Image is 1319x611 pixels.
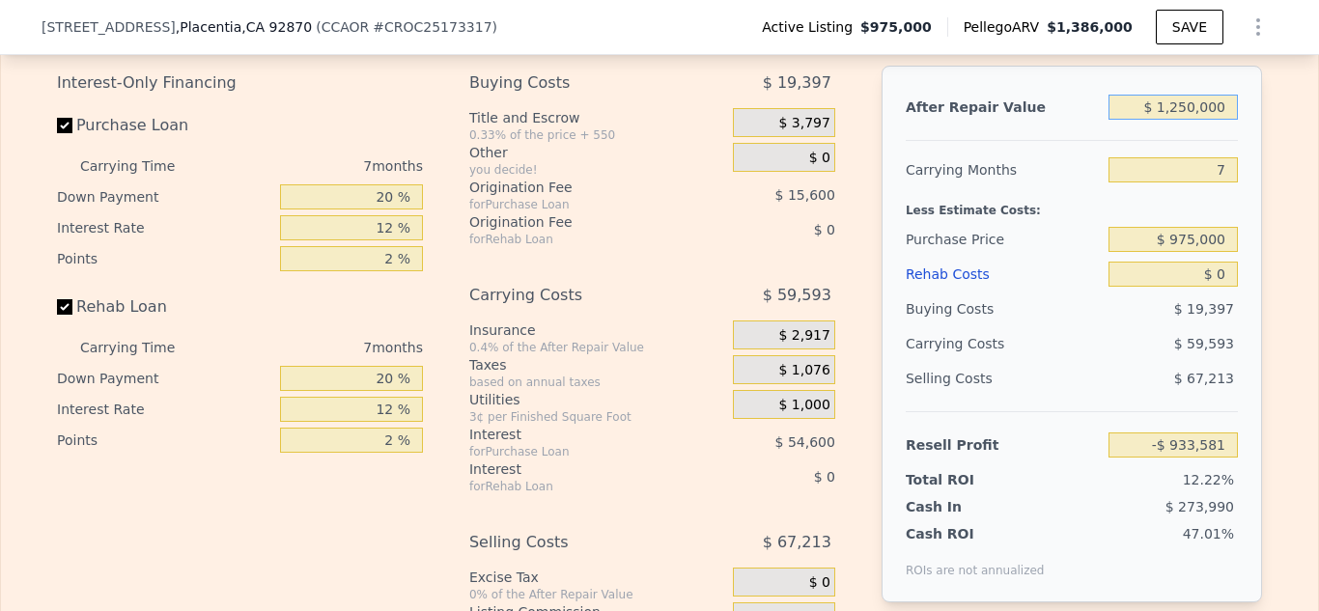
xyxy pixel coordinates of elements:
[762,17,860,37] span: Active Listing
[469,320,725,340] div: Insurance
[906,497,1026,516] div: Cash In
[57,425,272,456] div: Points
[469,525,685,560] div: Selling Costs
[775,434,835,450] span: $ 54,600
[213,332,423,363] div: 7 months
[1156,10,1223,44] button: SAVE
[57,290,272,324] label: Rehab Loan
[763,278,831,313] span: $ 59,593
[57,394,272,425] div: Interest Rate
[1183,472,1234,487] span: 12.22%
[213,151,423,181] div: 7 months
[906,257,1101,292] div: Rehab Costs
[906,543,1045,578] div: ROIs are not annualized
[469,143,725,162] div: Other
[775,187,835,203] span: $ 15,600
[57,118,72,133] input: Purchase Loan
[80,151,206,181] div: Carrying Time
[814,469,835,485] span: $ 0
[469,375,725,390] div: based on annual taxes
[1174,336,1234,351] span: $ 59,593
[906,187,1238,222] div: Less Estimate Costs:
[1174,371,1234,386] span: $ 67,213
[906,222,1101,257] div: Purchase Price
[469,197,685,212] div: for Purchase Loan
[57,363,272,394] div: Down Payment
[778,327,829,345] span: $ 2,917
[57,108,272,143] label: Purchase Loan
[778,362,829,379] span: $ 1,076
[1047,19,1133,35] span: $1,386,000
[763,66,831,100] span: $ 19,397
[1165,499,1234,514] span: $ 273,990
[316,17,497,37] div: ( )
[469,568,725,587] div: Excise Tax
[469,390,725,409] div: Utilities
[469,212,685,232] div: Origination Fee
[906,90,1101,125] div: After Repair Value
[1183,526,1234,542] span: 47.01%
[373,19,491,35] span: # CROC25173317
[906,428,1101,462] div: Resell Profit
[241,19,312,35] span: , CA 92870
[814,222,835,237] span: $ 0
[1239,8,1277,46] button: Show Options
[57,66,423,100] div: Interest-Only Financing
[57,243,272,274] div: Points
[469,479,685,494] div: for Rehab Loan
[469,459,685,479] div: Interest
[469,127,725,143] div: 0.33% of the price + 550
[57,299,72,315] input: Rehab Loan
[860,17,932,37] span: $975,000
[42,17,176,37] span: [STREET_ADDRESS]
[906,153,1101,187] div: Carrying Months
[964,17,1048,37] span: Pellego ARV
[469,425,685,444] div: Interest
[809,150,830,167] span: $ 0
[778,397,829,414] span: $ 1,000
[906,524,1045,543] div: Cash ROI
[57,181,272,212] div: Down Payment
[57,212,272,243] div: Interest Rate
[322,19,370,35] span: CCAOR
[778,115,829,132] span: $ 3,797
[469,178,685,197] div: Origination Fee
[469,66,685,100] div: Buying Costs
[906,470,1026,489] div: Total ROI
[1174,301,1234,317] span: $ 19,397
[469,444,685,459] div: for Purchase Loan
[469,355,725,375] div: Taxes
[809,574,830,592] span: $ 0
[906,326,1026,361] div: Carrying Costs
[80,332,206,363] div: Carrying Time
[469,108,725,127] div: Title and Escrow
[469,409,725,425] div: 3¢ per Finished Square Foot
[469,278,685,313] div: Carrying Costs
[469,340,725,355] div: 0.4% of the After Repair Value
[906,361,1101,396] div: Selling Costs
[763,525,831,560] span: $ 67,213
[469,587,725,602] div: 0% of the After Repair Value
[469,232,685,247] div: for Rehab Loan
[906,292,1101,326] div: Buying Costs
[469,162,725,178] div: you decide!
[176,17,312,37] span: , Placentia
